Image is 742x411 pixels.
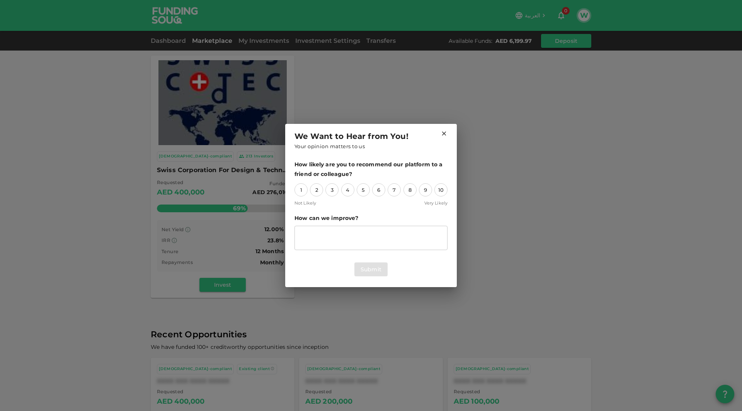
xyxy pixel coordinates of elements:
div: 1 [294,183,308,196]
textarea: suggestion [300,229,442,247]
div: 4 [341,183,354,196]
span: Your opinion matters to us [294,142,365,151]
span: How can we improve? [294,213,448,223]
div: 9 [419,183,432,196]
div: 7 [388,183,401,196]
div: 5 [357,183,370,196]
div: 8 [403,183,417,196]
span: Very Likely [424,200,448,207]
div: suggestion [294,226,448,250]
span: Not Likely [294,200,316,207]
span: How likely are you to recommend our platform to a friend or colleague? [294,160,448,179]
span: We Want to Hear from You! [294,130,408,142]
div: 3 [325,183,339,196]
div: 6 [372,183,385,196]
div: 10 [434,183,448,196]
div: 2 [310,183,323,196]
